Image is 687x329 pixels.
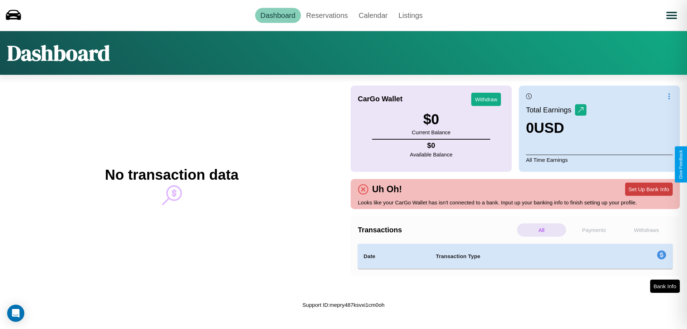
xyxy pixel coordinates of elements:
[369,184,405,194] h4: Uh Oh!
[358,226,515,234] h4: Transactions
[358,244,673,269] table: simple table
[662,5,682,25] button: Open menu
[622,223,671,237] p: Withdraws
[526,120,586,136] h3: 0 USD
[650,280,680,293] button: Bank Info
[412,111,450,127] h3: $ 0
[364,252,424,261] h4: Date
[105,167,238,183] h2: No transaction data
[353,8,393,23] a: Calendar
[678,150,683,179] div: Give Feedback
[301,8,354,23] a: Reservations
[526,103,575,116] p: Total Earnings
[436,252,598,261] h4: Transaction Type
[7,305,24,322] div: Open Intercom Messenger
[570,223,619,237] p: Payments
[7,38,110,68] h1: Dashboard
[526,155,673,165] p: All Time Earnings
[517,223,566,237] p: All
[358,95,403,103] h4: CarGo Wallet
[410,141,453,150] h4: $ 0
[412,127,450,137] p: Current Balance
[302,300,384,310] p: Support ID: mepry487ksvxi1cm0oh
[471,93,501,106] button: Withdraw
[625,183,673,196] button: Set Up Bank Info
[255,8,301,23] a: Dashboard
[393,8,428,23] a: Listings
[410,150,453,159] p: Available Balance
[358,198,673,207] p: Looks like your CarGo Wallet has isn't connected to a bank. Input up your banking info to finish ...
